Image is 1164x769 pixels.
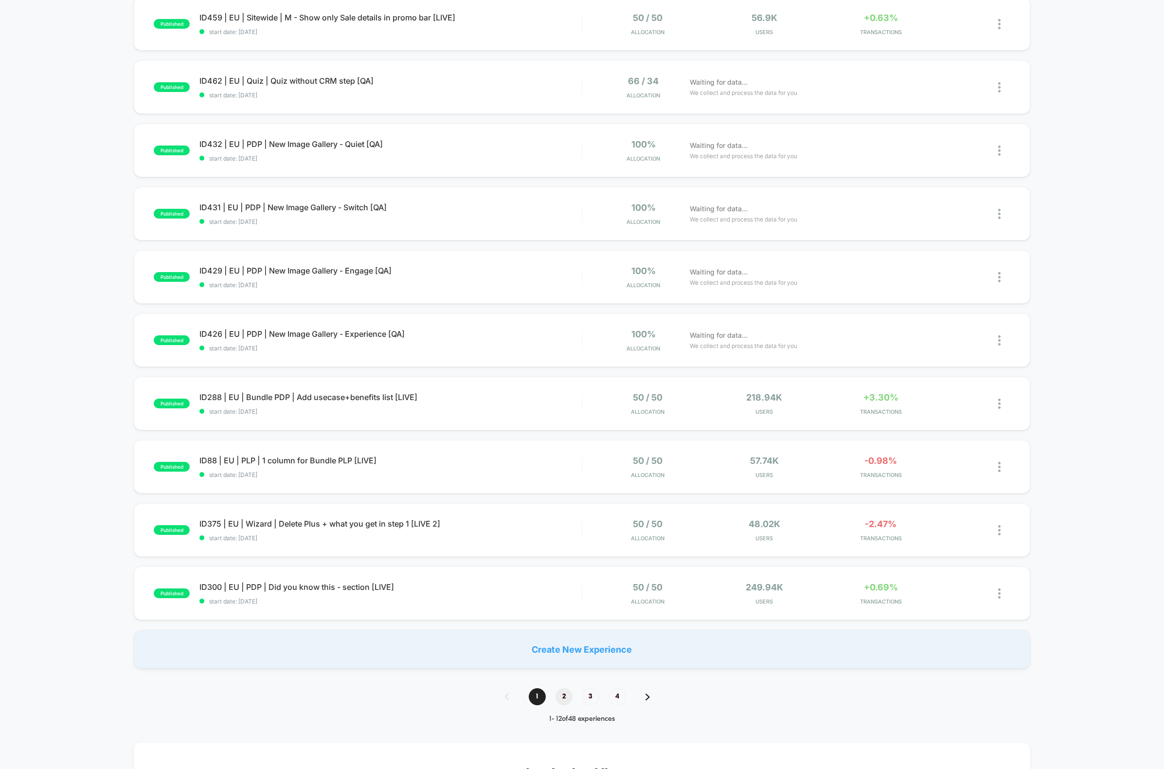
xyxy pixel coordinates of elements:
[750,456,779,466] span: 57.74k
[628,76,659,86] span: 66 / 34
[746,582,783,592] span: 249.94k
[825,472,936,478] span: TRANSACTIONS
[154,588,190,598] span: published
[998,335,1001,346] img: close
[199,218,582,225] span: start date: [DATE]
[709,535,820,542] span: Users
[199,598,582,605] span: start date: [DATE]
[199,582,582,592] span: ID300 | EU | PDP | Did you know this - section [LIVE]
[631,598,664,605] span: Allocation
[633,456,663,466] span: 50 / 50
[154,272,190,282] span: published
[199,76,582,86] span: ID462 | EU | Quiz | Quiz without CRM step [QA]
[709,29,820,36] span: Users
[825,535,936,542] span: TRANSACTIONS
[825,408,936,415] span: TRANSACTIONS
[199,281,582,289] span: start date: [DATE]
[631,535,664,542] span: Allocation
[199,392,582,402] span: ID288 | EU | Bundle PDP | Add usecase+benefits list [LIVE]
[199,329,582,339] span: ID426 | EU | PDP | New Image Gallery - Experience [QA]
[555,688,573,705] span: 2
[825,598,936,605] span: TRANSACTIONS
[199,92,582,99] span: start date: [DATE]
[609,688,626,705] span: 4
[709,472,820,478] span: Users
[690,278,797,287] span: We collect and process the data for you
[154,82,190,92] span: published
[495,715,669,723] div: 1 - 12 of 48 experiences
[865,519,896,529] span: -2.47%
[998,19,1001,29] img: close
[631,202,656,213] span: 100%
[998,209,1001,219] img: close
[631,472,664,478] span: Allocation
[631,29,664,36] span: Allocation
[154,462,190,472] span: published
[627,92,660,99] span: Allocation
[690,151,797,161] span: We collect and process the data for you
[864,582,898,592] span: +0.69%
[199,519,582,529] span: ID375 | EU | Wizard | Delete Plus + what you get in step 1 [LIVE 2]
[627,345,660,352] span: Allocation
[199,139,582,149] span: ID432 | EU | PDP | New Image Gallery - Quiet [QA]
[154,146,190,155] span: published
[690,330,748,341] span: Waiting for data...
[752,13,777,23] span: 56.9k
[825,29,936,36] span: TRANSACTIONS
[709,598,820,605] span: Users
[645,694,650,700] img: pagination forward
[199,534,582,542] span: start date: [DATE]
[582,688,599,705] span: 3
[199,266,582,275] span: ID429 | EU | PDP | New Image Gallery - Engage [QA]
[199,471,582,478] span: start date: [DATE]
[863,392,898,403] span: +3.30%
[690,341,797,350] span: We collect and process the data for you
[154,525,190,535] span: published
[998,588,1001,599] img: close
[749,519,780,529] span: 48.02k
[633,582,663,592] span: 50 / 50
[134,630,1030,669] div: Create New Experience
[690,215,797,224] span: We collect and process the data for you
[631,329,656,339] span: 100%
[631,408,664,415] span: Allocation
[529,688,546,705] span: 1
[199,202,582,212] span: ID431 | EU | PDP | New Image Gallery - Switch [QA]
[864,456,897,466] span: -0.98%
[631,266,656,276] span: 100%
[627,282,660,289] span: Allocation
[154,19,190,29] span: published
[199,408,582,415] span: start date: [DATE]
[746,392,782,403] span: 218.94k
[690,267,748,277] span: Waiting for data...
[199,155,582,162] span: start date: [DATE]
[998,82,1001,92] img: close
[998,272,1001,282] img: close
[154,335,190,345] span: published
[690,77,748,88] span: Waiting for data...
[199,345,582,352] span: start date: [DATE]
[627,219,660,225] span: Allocation
[690,88,797,97] span: We collect and process the data for you
[690,140,748,151] span: Waiting for data...
[998,462,1001,472] img: close
[709,408,820,415] span: Users
[633,13,663,23] span: 50 / 50
[199,28,582,36] span: start date: [DATE]
[998,146,1001,156] img: close
[690,203,748,214] span: Waiting for data...
[199,13,582,22] span: ID459 | EU | Sitewide | M - Show only Sale details in promo bar [LIVE]
[154,209,190,219] span: published
[864,13,898,23] span: +0.63%
[199,456,582,465] span: ID88 | EU | PLP | 1 column for Bundle PLP [LIVE]
[998,399,1001,409] img: close
[633,392,663,403] span: 50 / 50
[998,525,1001,535] img: close
[627,155,660,162] span: Allocation
[154,399,190,408] span: published
[633,519,663,529] span: 50 / 50
[631,139,656,149] span: 100%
